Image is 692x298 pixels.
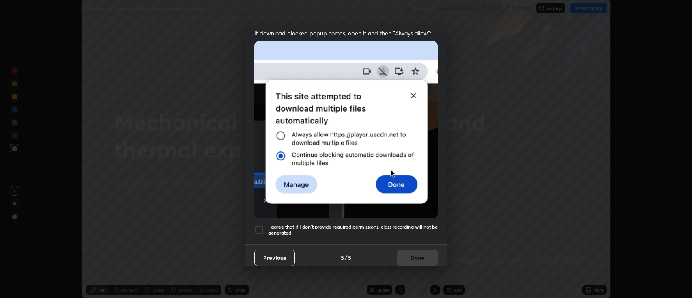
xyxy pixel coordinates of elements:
[254,41,438,218] img: downloads-permission-blocked.gif
[348,253,351,262] h4: 5
[254,250,295,266] button: Previous
[268,224,438,236] h5: I agree that if I don't provide required permissions, class recording will not be generated
[254,29,438,37] span: If download blocked popup comes, open it and then "Always allow":
[345,253,347,262] h4: /
[341,253,344,262] h4: 5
